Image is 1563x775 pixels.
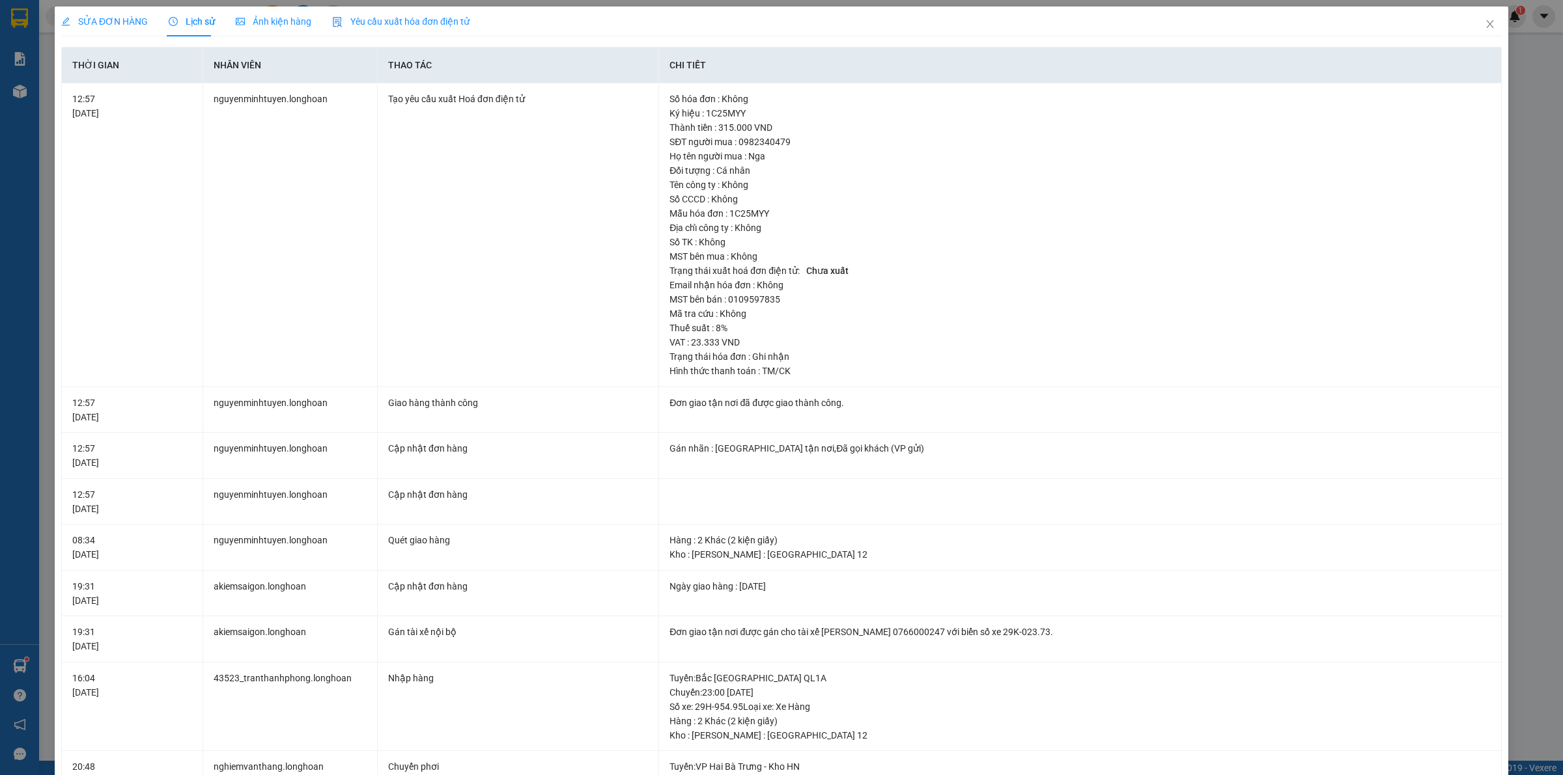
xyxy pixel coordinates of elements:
div: Cập nhật đơn hàng [388,579,648,593]
div: 12:57 [DATE] [72,92,192,120]
div: 12:57 [DATE] [72,441,192,470]
div: 12:57 [DATE] [72,487,192,516]
div: Thành tiền : 315.000 VND [669,120,1491,135]
td: akiemsaigon.longhoan [203,571,378,617]
div: Chuyển phơi [388,759,648,774]
td: nguyenminhtuyen.longhoan [203,83,378,387]
div: Đối tượng : Cá nhân [669,163,1491,178]
span: [PERSON_NAME] [5,89,91,100]
div: Hình thức thanh toán : TM/CK [669,364,1491,378]
div: Gán nhãn : [GEOGRAPHIC_DATA] tận nơi,Đã gọi khách (VP gửi) [669,441,1491,455]
div: 19:31 [DATE] [72,579,192,608]
span: 44768_phanchuminhquang.longhoan [5,75,177,87]
div: Giao hàng thành công [388,396,648,410]
div: Ký hiệu : 1C25MYY [669,106,1491,120]
div: Cập nhật đơn hàng [388,441,648,455]
div: 16:04 [DATE] [72,671,192,700]
td: nguyenminhtuyen.longhoan [203,433,378,479]
div: Gán tài xế nội bộ [388,625,648,639]
span: SỬA ĐƠN HÀNG [61,16,148,27]
div: Kho : [PERSON_NAME] : [GEOGRAPHIC_DATA] 12 [669,728,1491,742]
span: close [1485,19,1495,29]
th: Chi tiết [659,48,1502,83]
div: Tuyến : Bắc [GEOGRAPHIC_DATA] QL1A Chuyến: 23:00 [DATE] Số xe: 29H-954.95 Loại xe: Xe Hàng [669,671,1491,714]
div: Mẫu hóa đơn : 1C25MYY [669,206,1491,221]
div: MST bên mua : Không [669,249,1491,264]
span: Mã đơn: VHBT1310250002 [5,23,135,59]
th: Thao tác [378,48,659,83]
span: Chưa xuất [802,264,853,277]
span: Ngày tạo đơn: 10:06:14 [DATE] [5,62,150,73]
div: Số hóa đơn : Không [669,92,1491,106]
div: 12:57 [DATE] [72,396,192,424]
div: Nhập hàng [388,671,648,685]
span: edit [61,17,70,26]
div: VAT : 23.333 VND [669,335,1491,349]
div: Địa chỉ công ty : Không [669,221,1491,235]
span: picture [236,17,245,26]
div: Họ tên người mua : Nga [669,149,1491,163]
div: SĐT người mua : 0982340479 [669,135,1491,149]
div: Số TK : Không [669,235,1491,249]
div: Quét giao hàng [388,533,648,547]
div: Đơn giao tận nơi được gán cho tài xế [PERSON_NAME] 0766000247 với biển số xe 29K-023.73. [669,625,1491,639]
td: nguyenminhtuyen.longhoan [203,387,378,433]
div: Trạng thái xuất hoá đơn điện tử : [669,264,1491,278]
div: Email nhận hóa đơn : Không [669,278,1491,292]
div: Hàng : 2 Khác (2 kiện giấy) [669,714,1491,728]
div: Kho : [PERSON_NAME] : [GEOGRAPHIC_DATA] 12 [669,547,1491,562]
div: 19:31 [DATE] [72,625,192,653]
div: Mã tra cứu : Không [669,306,1491,321]
div: Cập nhật đơn hàng [388,487,648,502]
span: Yêu cầu xuất hóa đơn điện tử [332,16,470,27]
span: Lịch sử [169,16,215,27]
div: MST bên bán : 0109597835 [669,292,1491,306]
th: Nhân viên [203,48,378,83]
div: Ngày giao hàng : [DATE] [669,579,1491,593]
div: 08:34 [DATE] [72,533,192,562]
button: Close [1472,7,1508,43]
img: icon [332,17,343,27]
td: akiemsaigon.longhoan [203,616,378,662]
div: Thuế suất : 8% [669,321,1491,335]
td: 43523_tranthanhphong.longhoan [203,662,378,752]
div: Tên công ty : Không [669,178,1491,192]
div: Đơn giao tận nơi đã được giao thành công. [669,396,1491,410]
th: Thời gian [62,48,203,83]
div: Tạo yêu cầu xuất Hoá đơn điện tử [388,92,648,106]
td: nguyenminhtuyen.longhoan [203,479,378,525]
span: Ảnh kiện hàng [236,16,311,27]
td: nguyenminhtuyen.longhoan [203,524,378,571]
div: Số CCCD : Không [669,192,1491,206]
span: clock-circle [169,17,178,26]
div: Trạng thái hóa đơn : Ghi nhận [669,349,1491,364]
div: Hàng : 2 Khác (2 kiện giấy) [669,533,1491,547]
